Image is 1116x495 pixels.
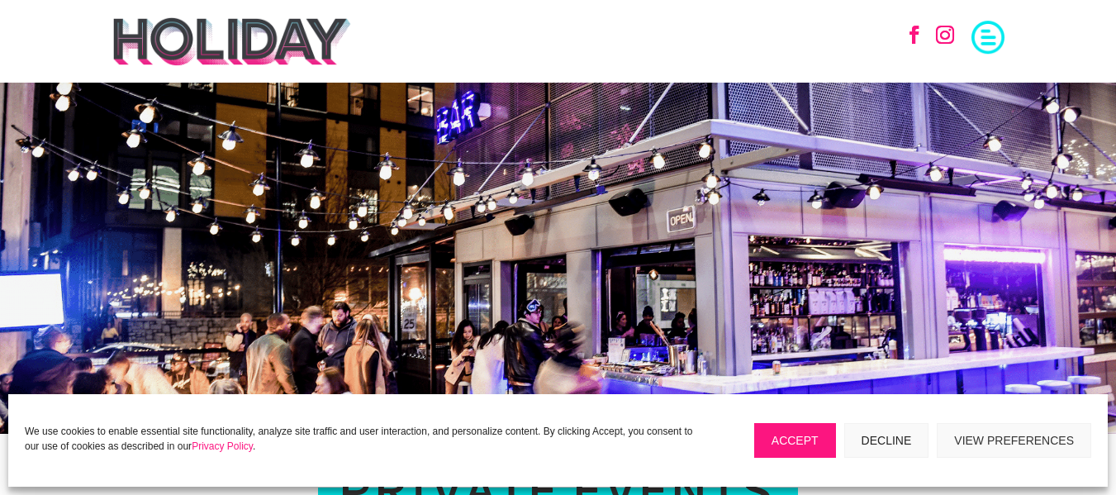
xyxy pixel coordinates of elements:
a: Follow on Instagram [927,17,963,53]
p: We use cookies to enable essential site functionality, analyze site traffic and user interaction,... [25,424,696,454]
button: Decline [844,423,929,458]
a: Privacy Policy [192,440,253,452]
a: Follow on Facebook [896,17,933,53]
button: View preferences [937,423,1091,458]
button: Accept [754,423,836,458]
img: holiday-logo-black [112,17,352,66]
